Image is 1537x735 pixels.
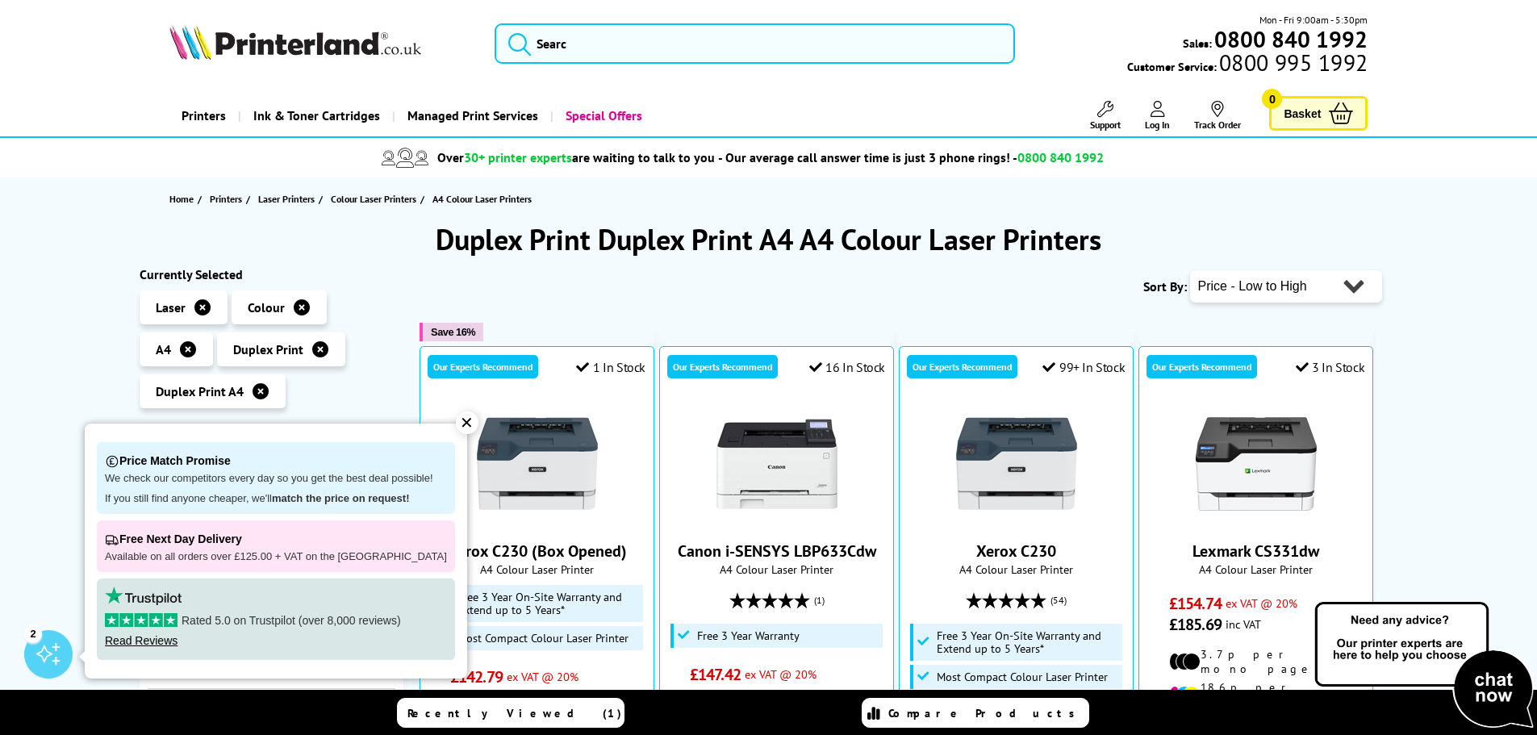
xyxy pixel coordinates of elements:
[1145,119,1170,131] span: Log In
[105,634,178,647] a: Read Reviews
[156,341,171,357] span: A4
[392,95,550,136] a: Managed Print Services
[464,149,572,165] span: 30+ printer experts
[140,220,1398,258] h1: Duplex Print Duplex Print A4 A4 Colour Laser Printers
[105,528,447,550] p: Free Next Day Delivery
[1226,616,1261,632] span: inc VAT
[1196,512,1317,528] a: Lexmark CS331dw
[1183,35,1212,51] span: Sales:
[862,698,1089,728] a: Compare Products
[907,355,1017,378] div: Our Experts Recommend
[976,541,1056,562] a: Xerox C230
[888,706,1084,720] span: Compare Products
[105,613,178,627] img: stars-5.svg
[397,698,624,728] a: Recently Viewed (1)
[1169,647,1343,676] li: 3.7p per mono page
[140,266,404,282] div: Currently Selected
[1017,149,1104,165] span: 0800 840 1992
[1146,355,1257,378] div: Our Experts Recommend
[156,383,244,399] span: Duplex Print A4
[105,550,447,564] p: Available on all orders over £125.00 + VAT on the [GEOGRAPHIC_DATA]
[105,587,182,605] img: trustpilot rating
[716,403,837,524] img: Canon i-SENSYS LBP633Cdw
[1214,24,1368,54] b: 0800 840 1992
[678,541,876,562] a: Canon i-SENSYS LBP633Cdw
[431,326,475,338] span: Save 16%
[1269,96,1368,131] a: Basket 0
[809,359,885,375] div: 16 In Stock
[1042,359,1125,375] div: 99+ In Stock
[210,190,246,207] a: Printers
[1217,55,1368,70] span: 0800 995 1992
[331,190,420,207] a: Colour Laser Printers
[105,472,447,486] p: We check our competitors every day so you get the best deal possible!
[24,624,42,642] div: 2
[253,95,380,136] span: Ink & Toner Cartridges
[169,190,198,207] a: Home
[576,359,645,375] div: 1 In Stock
[432,193,532,205] span: A4 Colour Laser Printers
[169,24,475,63] a: Printerland Logo
[1169,614,1222,635] span: £185.69
[477,403,598,524] img: Xerox C230 (Box Opened)
[1090,119,1121,131] span: Support
[956,512,1077,528] a: Xerox C230
[746,687,782,703] span: inc VAT
[105,492,447,506] p: If you still find anyone cheaper, we'll
[956,403,1077,524] img: Xerox C230
[908,562,1125,577] span: A4 Colour Laser Printer
[1169,680,1343,709] li: 18.6p per colour page
[1259,12,1368,27] span: Mon - Fri 9:00am - 5:30pm
[1262,89,1282,109] span: 0
[428,355,538,378] div: Our Experts Recommend
[1196,403,1317,524] img: Lexmark CS331dw
[248,299,285,315] span: Colour
[169,24,421,60] img: Printerland Logo
[718,149,1104,165] span: - Our average call answer time is just 3 phone rings! -
[457,591,640,616] span: Free 3 Year On-Site Warranty and Extend up to 5 Years*
[420,323,483,341] button: Save 16%
[105,450,447,472] p: Price Match Promise
[1127,55,1368,74] span: Customer Service:
[448,541,627,562] a: Xerox C230 (Box Opened)
[1147,562,1364,577] span: A4 Colour Laser Printer
[428,562,645,577] span: A4 Colour Laser Printer
[550,95,654,136] a: Special Offers
[690,664,741,685] span: £147.42
[477,512,598,528] a: Xerox C230 (Box Opened)
[1192,541,1319,562] a: Lexmark CS331dw
[238,95,392,136] a: Ink & Toner Cartridges
[668,562,885,577] span: A4 Colour Laser Printer
[1090,101,1121,131] a: Support
[457,632,629,645] span: Most Compact Colour Laser Printer
[507,669,578,684] span: ex VAT @ 20%
[937,629,1119,655] span: Free 3 Year On-Site Warranty and Extend up to 5 Years*
[667,355,778,378] div: Our Experts Recommend
[1284,102,1321,124] span: Basket
[1050,585,1067,616] span: (54)
[437,149,715,165] span: Over are waiting to talk to you
[210,190,242,207] span: Printers
[1296,359,1365,375] div: 3 In Stock
[697,629,800,642] span: Free 3 Year Warranty
[258,190,319,207] a: Laser Printers
[716,512,837,528] a: Canon i-SENSYS LBP633Cdw
[169,95,238,136] a: Printers
[450,687,503,708] span: £171.35
[1226,595,1297,611] span: ex VAT @ 20%
[233,341,303,357] span: Duplex Print
[814,585,825,616] span: (1)
[745,666,817,682] span: ex VAT @ 20%
[1311,599,1537,732] img: Open Live Chat window
[450,666,503,687] span: £142.79
[1169,593,1222,614] span: £154.74
[1143,278,1187,294] span: Sort By:
[1212,31,1368,47] a: 0800 840 1992
[690,685,742,706] span: £176.90
[1145,101,1170,131] a: Log In
[156,299,186,315] span: Laser
[331,190,416,207] span: Colour Laser Printers
[105,613,447,628] p: Rated 5.0 on Trustpilot (over 8,000 reviews)
[272,492,409,504] strong: match the price on request!
[1194,101,1241,131] a: Track Order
